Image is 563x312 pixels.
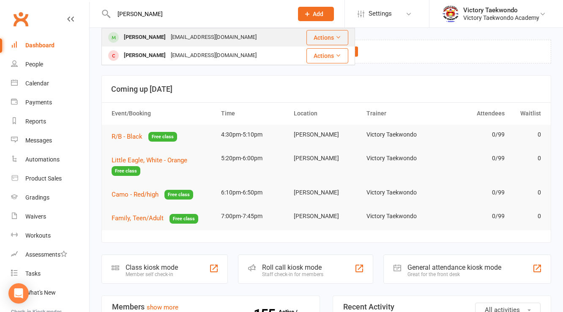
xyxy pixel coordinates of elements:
[11,55,89,74] a: People
[306,48,348,63] button: Actions
[25,118,46,125] div: Reports
[10,8,31,30] a: Clubworx
[363,183,435,203] td: Victory Taekwondo
[508,125,545,145] td: 0
[11,283,89,302] a: What's New
[25,213,46,220] div: Waivers
[148,132,177,142] span: Free class
[217,148,290,168] td: 5:20pm-6:00pm
[121,49,168,62] div: [PERSON_NAME]
[25,232,51,239] div: Workouts
[463,6,539,14] div: Victory Taekwondo
[363,148,435,168] td: Victory Taekwondo
[11,245,89,264] a: Assessments
[290,148,363,168] td: [PERSON_NAME]
[121,31,168,44] div: [PERSON_NAME]
[508,206,545,226] td: 0
[112,191,159,198] span: Camo - Red/high
[508,148,545,168] td: 0
[11,150,89,169] a: Automations
[217,183,290,203] td: 6:10pm-6:50pm
[290,206,363,226] td: [PERSON_NAME]
[290,125,363,145] td: [PERSON_NAME]
[11,169,89,188] a: Product Sales
[25,137,52,144] div: Messages
[11,226,89,245] a: Workouts
[25,251,67,258] div: Assessments
[508,183,545,203] td: 0
[306,30,348,45] button: Actions
[25,194,49,201] div: Gradings
[112,166,140,176] span: Free class
[298,7,334,21] button: Add
[290,103,363,124] th: Location
[313,11,323,17] span: Add
[25,270,41,277] div: Tasks
[363,125,435,145] td: Victory Taekwondo
[25,156,60,163] div: Automations
[112,189,193,200] button: Camo - Red/highFree class
[435,125,508,145] td: 0/99
[112,131,177,142] button: R/B - BlackFree class
[25,42,55,49] div: Dashboard
[11,264,89,283] a: Tasks
[442,5,459,22] img: thumb_image1542833429.png
[262,271,323,277] div: Staff check-in for members
[112,303,309,311] h3: Members
[25,61,43,68] div: People
[463,14,539,22] div: Victory Taekwondo Academy
[363,206,435,226] td: Victory Taekwondo
[11,36,89,55] a: Dashboard
[363,103,435,124] th: Trainer
[11,74,89,93] a: Calendar
[11,112,89,131] a: Reports
[435,148,508,168] td: 0/99
[25,99,52,106] div: Payments
[435,103,508,124] th: Attendees
[11,93,89,112] a: Payments
[147,304,178,311] a: show more
[108,103,217,124] th: Event/Booking
[168,31,259,44] div: [EMAIL_ADDRESS][DOMAIN_NAME]
[262,263,323,271] div: Roll call kiosk mode
[11,207,89,226] a: Waivers
[25,80,49,87] div: Calendar
[435,206,508,226] td: 0/99
[369,4,392,23] span: Settings
[112,133,142,140] span: R/B - Black
[217,206,290,226] td: 7:00pm-7:45pm
[343,303,541,311] h3: Recent Activity
[112,156,187,164] span: Little Eagle, White - Orange
[217,125,290,145] td: 4:30pm-5:10pm
[126,271,178,277] div: Member self check-in
[112,214,164,222] span: Family, Teen/Adult
[508,103,545,124] th: Waitlist
[407,263,501,271] div: General attendance kiosk mode
[168,49,259,62] div: [EMAIL_ADDRESS][DOMAIN_NAME]
[11,188,89,207] a: Gradings
[111,85,541,93] h3: Coming up [DATE]
[290,183,363,203] td: [PERSON_NAME]
[217,103,290,124] th: Time
[435,183,508,203] td: 0/99
[112,155,213,176] button: Little Eagle, White - OrangeFree class
[25,175,62,182] div: Product Sales
[169,214,198,224] span: Free class
[164,190,193,200] span: Free class
[407,271,501,277] div: Great for the front desk
[25,289,56,296] div: What's New
[8,283,29,304] div: Open Intercom Messenger
[126,263,178,271] div: Class kiosk mode
[112,213,198,224] button: Family, Teen/AdultFree class
[111,8,287,20] input: Search...
[11,131,89,150] a: Messages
